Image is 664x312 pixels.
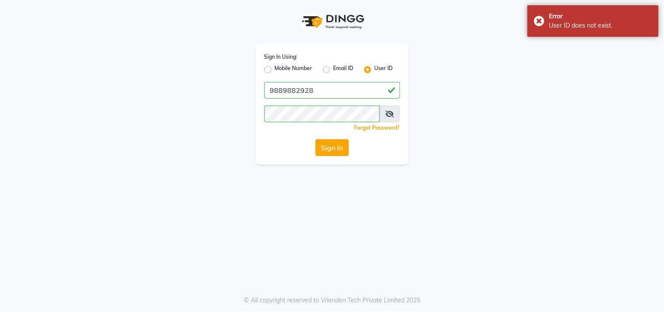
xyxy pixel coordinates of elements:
input: Username [264,106,380,122]
label: Mobile Number [275,64,313,75]
input: Username [264,82,400,99]
div: Error [549,12,652,21]
div: User ID does not exist. [549,21,652,30]
button: Sign In [316,139,349,156]
label: Email ID [334,64,354,75]
a: Forgot Password? [355,124,400,131]
img: logo1.svg [297,9,367,35]
label: User ID [375,64,393,75]
label: Sign In Using: [264,53,298,61]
